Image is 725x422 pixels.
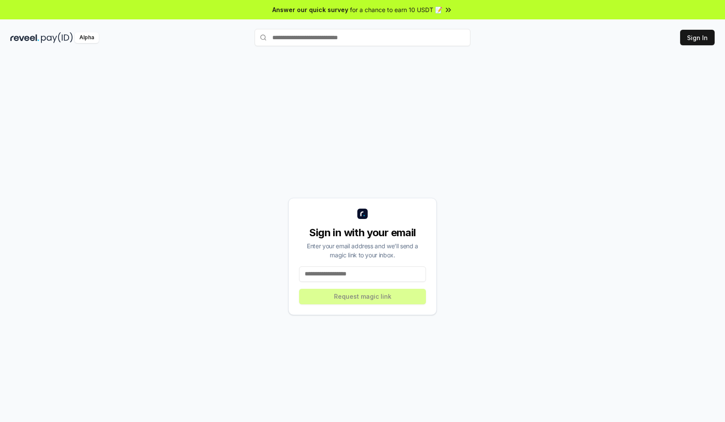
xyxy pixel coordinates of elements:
[680,30,715,45] button: Sign In
[10,32,39,43] img: reveel_dark
[299,226,426,240] div: Sign in with your email
[272,5,348,14] span: Answer our quick survey
[357,209,368,219] img: logo_small
[41,32,73,43] img: pay_id
[299,241,426,259] div: Enter your email address and we’ll send a magic link to your inbox.
[75,32,99,43] div: Alpha
[350,5,442,14] span: for a chance to earn 10 USDT 📝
